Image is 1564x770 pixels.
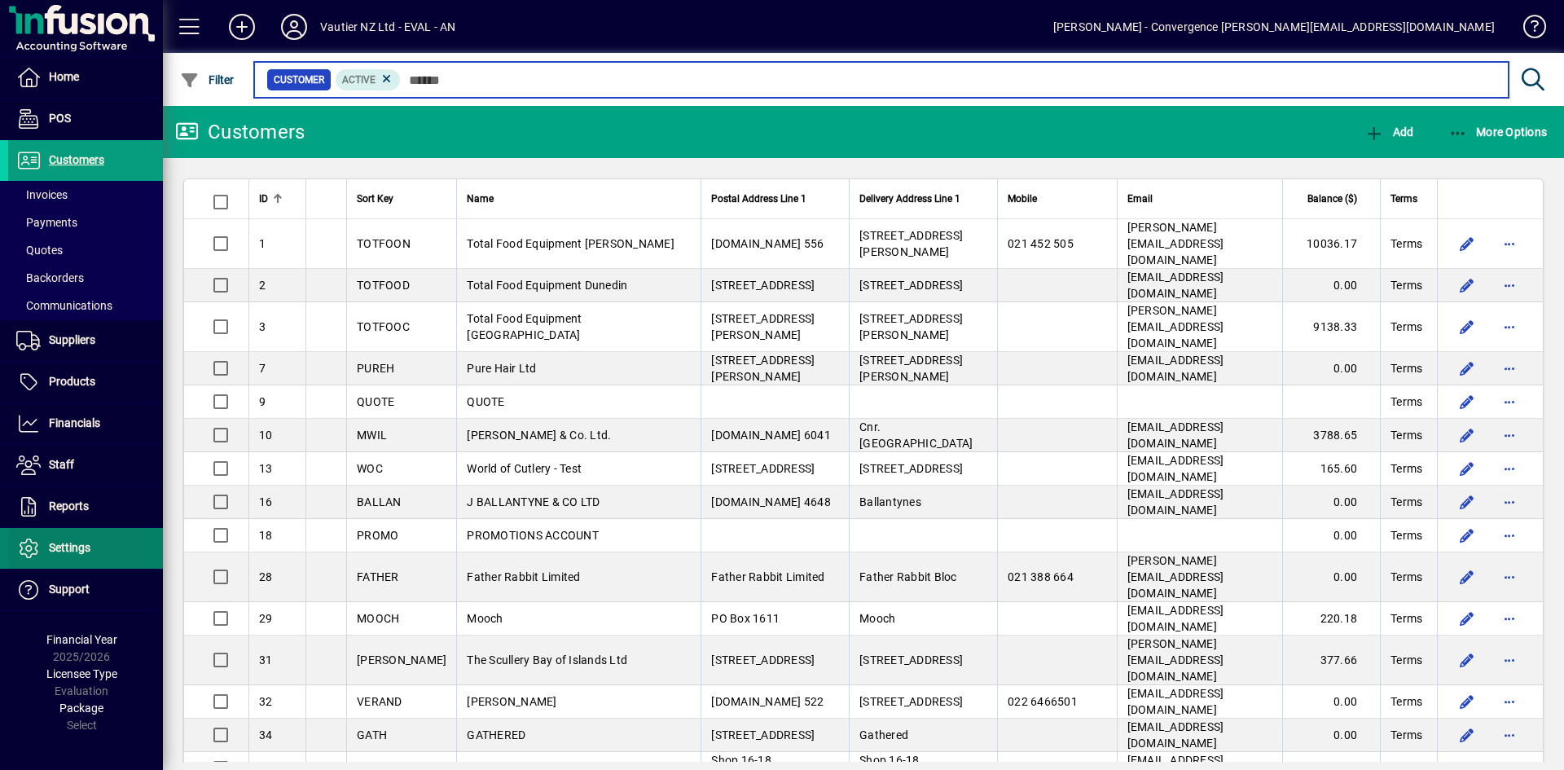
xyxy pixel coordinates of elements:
[711,429,831,442] span: [DOMAIN_NAME] 6041
[259,362,266,375] span: 7
[1390,652,1422,668] span: Terms
[1454,455,1480,482] button: Edit
[859,653,963,667] span: [STREET_ADDRESS]
[711,279,815,292] span: [STREET_ADDRESS]
[1496,355,1522,381] button: More options
[1454,489,1480,515] button: Edit
[175,119,305,145] div: Customers
[259,395,266,408] span: 9
[1127,637,1224,683] span: [PERSON_NAME][EMAIL_ADDRESS][DOMAIN_NAME]
[49,70,79,83] span: Home
[357,237,411,250] span: TOTFOON
[1053,14,1495,40] div: [PERSON_NAME] - Convergence [PERSON_NAME][EMAIL_ADDRESS][DOMAIN_NAME]
[8,403,163,444] a: Financials
[1496,647,1522,673] button: More options
[268,12,320,42] button: Profile
[1364,125,1413,139] span: Add
[259,695,273,708] span: 32
[216,12,268,42] button: Add
[357,429,387,442] span: MWIL
[711,695,824,708] span: [DOMAIN_NAME] 522
[1282,719,1380,752] td: 0.00
[49,541,90,554] span: Settings
[1390,360,1422,376] span: Terms
[1127,354,1224,383] span: [EMAIL_ADDRESS][DOMAIN_NAME]
[1127,554,1224,600] span: [PERSON_NAME][EMAIL_ADDRESS][DOMAIN_NAME]
[8,445,163,486] a: Staff
[1390,693,1422,710] span: Terms
[8,99,163,139] a: POS
[1008,237,1074,250] span: 021 452 505
[467,495,600,508] span: J BALLANTYNE & CO LTD
[711,462,815,475] span: [STREET_ADDRESS]
[467,237,674,250] span: Total Food Equipment [PERSON_NAME]
[1496,272,1522,298] button: More options
[711,653,815,667] span: [STREET_ADDRESS]
[1008,190,1107,208] div: Mobile
[1454,272,1480,298] button: Edit
[711,495,831,508] span: [DOMAIN_NAME] 4648
[1390,727,1422,743] span: Terms
[859,190,960,208] span: Delivery Address Line 1
[1390,394,1422,410] span: Terms
[1496,489,1522,515] button: More options
[1127,271,1224,300] span: [EMAIL_ADDRESS][DOMAIN_NAME]
[1454,647,1480,673] button: Edit
[59,702,103,715] span: Package
[1282,269,1380,302] td: 0.00
[49,499,89,513] span: Reports
[1496,564,1522,590] button: More options
[16,271,84,284] span: Backorders
[467,653,627,667] span: The Scullery Bay of Islands Ltd
[8,292,163,319] a: Communications
[859,695,963,708] span: [STREET_ADDRESS]
[16,216,77,229] span: Payments
[711,237,824,250] span: [DOMAIN_NAME] 556
[259,529,273,542] span: 18
[259,190,296,208] div: ID
[1127,720,1224,750] span: [EMAIL_ADDRESS][DOMAIN_NAME]
[357,395,394,408] span: QUOTE
[357,279,410,292] span: TOTFOOD
[1496,231,1522,257] button: More options
[259,429,273,442] span: 10
[1390,427,1422,443] span: Terms
[1282,486,1380,519] td: 0.00
[1454,231,1480,257] button: Edit
[1293,190,1372,208] div: Balance ($)
[711,728,815,741] span: [STREET_ADDRESS]
[1282,452,1380,486] td: 165.60
[1454,564,1480,590] button: Edit
[467,695,556,708] span: [PERSON_NAME]
[49,153,104,166] span: Customers
[1127,487,1224,517] span: [EMAIL_ADDRESS][DOMAIN_NAME]
[1390,494,1422,510] span: Terms
[859,229,963,258] span: [STREET_ADDRESS][PERSON_NAME]
[1390,610,1422,627] span: Terms
[1511,3,1544,56] a: Knowledge Base
[1282,602,1380,636] td: 220.18
[467,429,611,442] span: [PERSON_NAME] & Co. Ltd.
[1127,304,1224,350] span: [PERSON_NAME][EMAIL_ADDRESS][DOMAIN_NAME]
[1390,527,1422,543] span: Terms
[1008,570,1074,583] span: 021 388 664
[8,362,163,403] a: Products
[49,375,95,388] span: Products
[8,236,163,264] a: Quotes
[176,65,239,95] button: Filter
[859,495,921,508] span: Ballantynes
[357,612,399,625] span: MOOCH
[1390,319,1422,335] span: Terms
[859,612,895,625] span: Mooch
[1008,695,1078,708] span: 022 6466501
[49,333,95,346] span: Suppliers
[1282,219,1380,269] td: 10036.17
[8,528,163,569] a: Settings
[1454,605,1480,631] button: Edit
[859,420,973,450] span: Cnr. [GEOGRAPHIC_DATA]
[259,495,273,508] span: 16
[1496,314,1522,340] button: More options
[357,728,387,741] span: GATH
[1390,190,1417,208] span: Terms
[1127,687,1224,716] span: [EMAIL_ADDRESS][DOMAIN_NAME]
